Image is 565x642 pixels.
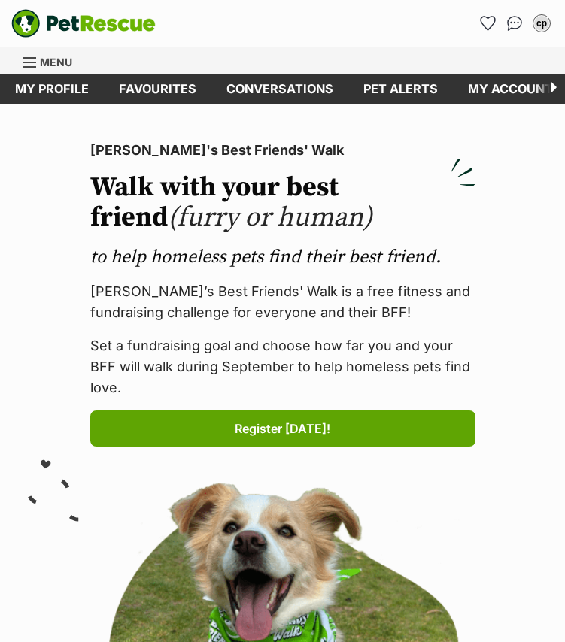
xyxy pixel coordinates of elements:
a: Register [DATE]! [90,410,475,447]
p: [PERSON_NAME]'s Best Friends' Walk [90,140,475,161]
span: (furry or human) [168,201,372,235]
img: chat-41dd97257d64d25036548639549fe6c8038ab92f7586957e7f3b1b290dea8141.svg [507,16,523,31]
h2: Walk with your best friend [90,173,475,233]
p: to help homeless pets find their best friend. [90,245,475,269]
span: Register [DATE]! [235,419,330,438]
a: Favourites [104,74,211,104]
a: PetRescue [11,9,156,38]
button: My account [530,11,554,35]
p: Set a fundraising goal and choose how far you and your BFF will walk during September to help hom... [90,335,475,398]
a: Favourites [475,11,500,35]
a: Pet alerts [348,74,453,104]
div: cp [534,16,549,31]
img: logo-e224e6f780fb5917bec1dbf3a21bbac754714ae5b6737aabdf751b685950b380.svg [11,9,156,38]
ul: Account quick links [475,11,554,35]
a: Conversations [503,11,527,35]
span: Menu [40,56,72,68]
a: conversations [211,74,348,104]
a: Menu [23,47,83,74]
p: [PERSON_NAME]’s Best Friends' Walk is a free fitness and fundraising challenge for everyone and t... [90,281,475,323]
